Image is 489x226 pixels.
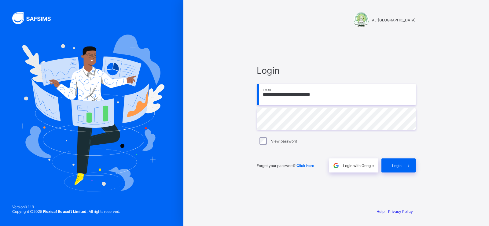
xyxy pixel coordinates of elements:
[296,163,314,168] a: Click here
[19,35,164,191] img: Hero Image
[12,12,58,24] img: SAFSIMS Logo
[257,163,314,168] span: Forgot your password?
[388,209,413,214] a: Privacy Policy
[12,209,120,214] span: Copyright © 2025 All rights reserved.
[12,205,120,209] span: Version 0.1.19
[333,162,340,169] img: google.396cfc9801f0270233282035f929180a.svg
[271,139,297,143] label: View password
[372,18,416,22] span: AL-[GEOGRAPHIC_DATA]
[257,65,416,76] span: Login
[343,163,374,168] span: Login with Google
[392,163,402,168] span: Login
[43,209,88,214] strong: Flexisaf Edusoft Limited.
[377,209,384,214] a: Help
